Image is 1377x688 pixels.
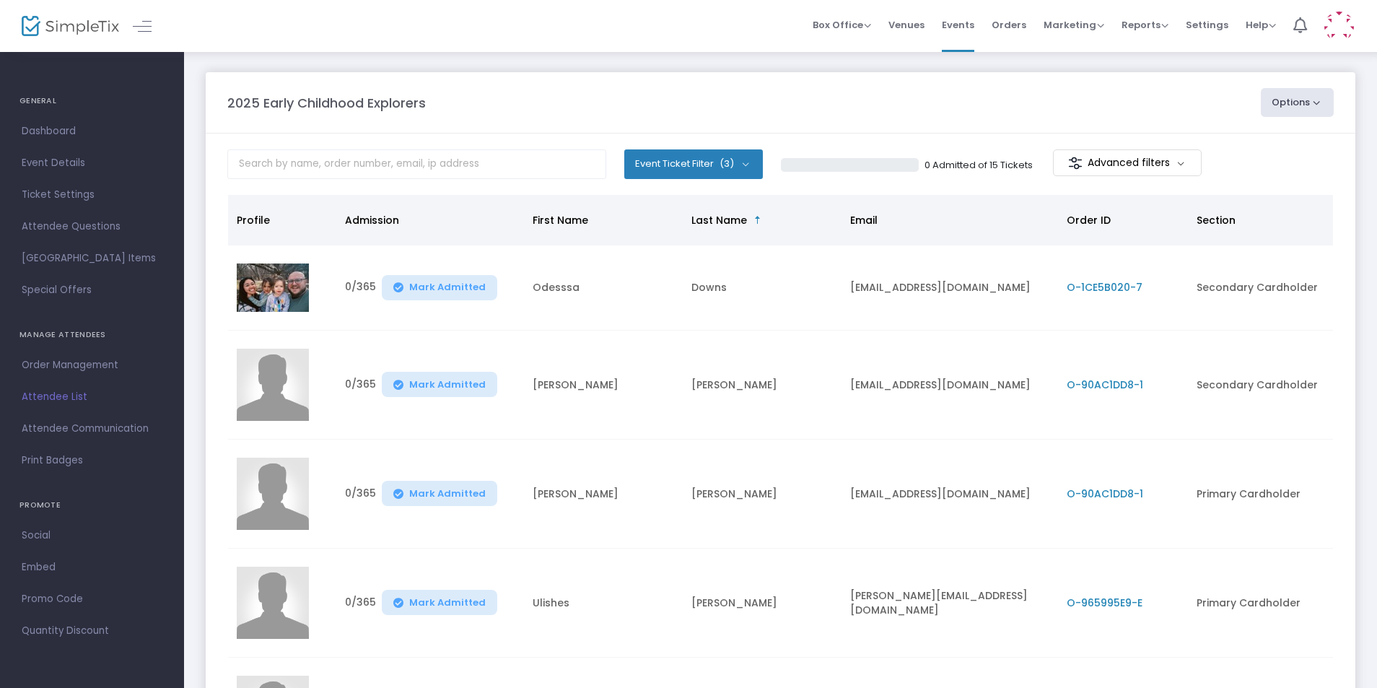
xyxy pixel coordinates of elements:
td: Secondary Cardholder [1188,331,1347,440]
td: [PERSON_NAME] [683,331,841,440]
button: Mark Admitted [382,590,497,615]
td: Odesssa [524,245,683,331]
span: Last Name [691,213,747,227]
span: Marketing [1044,18,1104,32]
img: Attendee Profile Image [237,458,309,530]
h4: GENERAL [19,87,165,116]
span: Social [22,526,162,545]
span: Box Office [813,18,871,32]
span: Venues [888,6,924,43]
span: Dashboard [22,122,162,141]
span: Events [942,6,974,43]
span: Mark Admitted [409,282,486,293]
span: Event Details [22,154,162,173]
span: O-90AC1DD8-1 [1067,487,1143,501]
span: Quantity Discount [22,622,162,640]
m-panel-title: 2025 Early Childhood Explorers [227,93,426,113]
span: Order ID [1067,213,1111,227]
span: Attendee Questions [22,217,162,236]
span: Attendee Communication [22,419,162,438]
span: [GEOGRAPHIC_DATA] Items [22,249,162,268]
td: Ulishes [524,549,683,658]
img: Attendee Profile Image [237,349,309,421]
span: Mark Admitted [409,488,486,500]
span: 0/365 [345,486,376,507]
h4: MANAGE ATTENDEES [19,321,165,349]
span: Sortable [752,214,764,226]
input: Search by name, order number, email, ip address [227,149,606,179]
span: Ticket Settings [22,186,162,204]
span: First Name [533,213,588,227]
span: Promo Code [22,590,162,609]
td: Primary Cardholder [1188,549,1347,658]
span: O-1CE5B020-7 [1067,280,1142,295]
span: Orders [992,6,1026,43]
img: Attendee profile image [237,264,309,312]
m-button: Advanced filters [1053,149,1202,176]
span: Email [850,213,878,227]
span: Reports [1122,18,1168,32]
td: Primary Cardholder [1188,440,1347,549]
span: Settings [1186,6,1228,43]
img: Attendee Profile Image [237,567,309,639]
td: [PERSON_NAME] [524,331,683,440]
button: Mark Admitted [382,481,497,506]
span: Mark Admitted [409,379,486,391]
span: Embed [22,558,162,577]
td: Secondary Cardholder [1188,245,1347,331]
span: Print Badges [22,451,162,470]
td: Downs [683,245,841,331]
span: Section [1197,213,1236,227]
p: 0 Admitted of 15 Tickets [924,158,1033,173]
td: [EMAIL_ADDRESS][DOMAIN_NAME] [841,245,1058,331]
td: [PERSON_NAME] [683,549,841,658]
span: Admission [345,213,399,227]
span: 0/365 [345,279,376,300]
span: O-90AC1DD8-1 [1067,378,1143,392]
button: Mark Admitted [382,372,497,397]
th: Profile [228,195,336,245]
span: Special Offers [22,281,162,300]
span: (3) [720,158,734,170]
img: filter [1068,156,1083,170]
td: [PERSON_NAME][EMAIL_ADDRESS][DOMAIN_NAME] [841,549,1058,658]
button: Options [1261,88,1334,117]
td: [EMAIL_ADDRESS][DOMAIN_NAME] [841,331,1058,440]
span: Order Management [22,356,162,375]
td: [EMAIL_ADDRESS][DOMAIN_NAME] [841,440,1058,549]
button: Mark Admitted [382,275,497,300]
td: [PERSON_NAME] [524,440,683,549]
td: [PERSON_NAME] [683,440,841,549]
h4: PROMOTE [19,491,165,520]
span: Mark Admitted [409,597,486,609]
span: Attendee List [22,388,162,406]
span: 0/365 [345,377,376,398]
button: Event Ticket Filter(3) [624,149,763,178]
span: O-965995E9-E [1067,596,1142,610]
span: 0/365 [345,595,376,616]
span: Help [1246,18,1276,32]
